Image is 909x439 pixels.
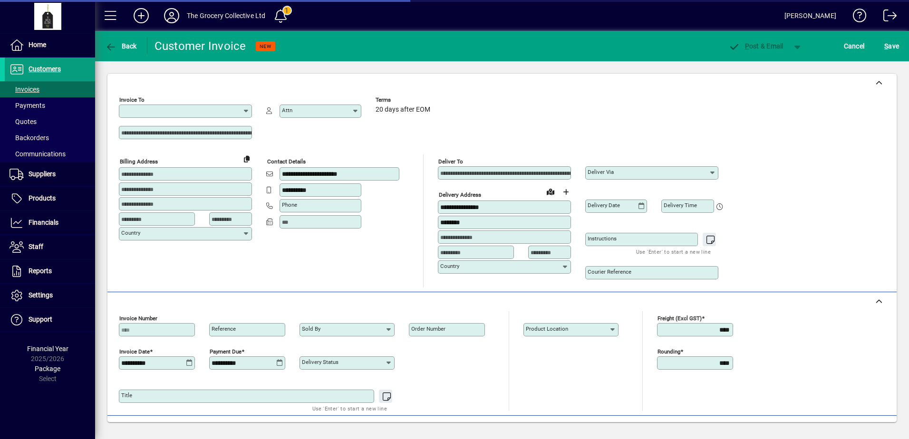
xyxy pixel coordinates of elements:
button: Add [126,7,156,24]
mat-label: Phone [282,201,297,208]
mat-label: Title [121,392,132,399]
span: Customers [29,65,61,73]
a: Financials [5,211,95,235]
span: NEW [260,43,271,49]
button: Save [882,38,901,55]
span: Home [29,41,46,48]
mat-label: Rounding [658,348,680,355]
a: Logout [876,2,897,33]
span: Financials [29,219,58,226]
button: Product [827,420,875,438]
mat-label: Country [121,229,140,236]
button: Post & Email [724,38,788,55]
mat-label: Invoice To [119,96,145,103]
span: Suppliers [29,170,56,178]
mat-label: Order number [411,325,445,332]
mat-label: Reference [212,325,236,332]
mat-label: Delivery date [588,202,620,209]
a: Payments [5,97,95,114]
mat-label: Sold by [302,325,320,332]
span: Product History [570,421,619,437]
mat-label: Instructions [588,235,617,242]
mat-label: Delivery time [664,202,697,209]
span: Back [105,42,137,50]
a: Backorders [5,130,95,146]
span: Terms [376,97,433,103]
mat-label: Deliver To [438,158,463,165]
a: Home [5,33,95,57]
span: P [745,42,749,50]
span: Settings [29,291,53,299]
span: Communications [10,150,66,158]
span: S [884,42,888,50]
mat-label: Payment due [210,348,242,355]
a: Reports [5,259,95,283]
button: Cancel [841,38,867,55]
a: Invoices [5,81,95,97]
button: Back [103,38,139,55]
mat-label: Courier Reference [588,268,631,275]
span: Invoices [10,86,39,93]
a: Staff [5,235,95,259]
span: Products [29,194,56,202]
a: Suppliers [5,162,95,186]
mat-label: Invoice date [119,348,150,355]
mat-hint: Use 'Enter' to start a new line [636,246,711,257]
a: Knowledge Base [846,2,867,33]
span: Support [29,315,52,323]
span: ost & Email [728,42,783,50]
a: Communications [5,146,95,162]
button: Choose address [558,184,573,200]
mat-label: Product location [526,325,568,332]
span: Quotes [10,118,37,125]
button: Product History [566,420,622,438]
mat-label: Freight (excl GST) [658,315,702,322]
mat-label: Attn [282,107,292,114]
div: The Grocery Collective Ltd [187,8,266,23]
span: ave [884,38,899,54]
a: Products [5,187,95,210]
a: View on map [543,184,558,199]
div: Customer Invoice [155,38,246,54]
span: Reports [29,267,52,275]
a: Quotes [5,114,95,130]
span: Package [35,365,60,372]
span: Financial Year [27,345,68,353]
span: Payments [10,102,45,109]
button: Copy to Delivery address [239,151,254,166]
mat-hint: Use 'Enter' to start a new line [312,403,387,414]
app-page-header-button: Back [95,38,147,55]
span: Product [832,421,870,437]
span: Staff [29,243,43,250]
mat-label: Delivery status [302,359,338,365]
span: 20 days after EOM [376,106,430,114]
a: Settings [5,284,95,307]
span: Cancel [844,38,865,54]
span: Backorders [10,134,49,142]
a: Support [5,308,95,332]
button: Profile [156,7,187,24]
mat-label: Country [440,263,459,269]
div: [PERSON_NAME] [784,8,836,23]
mat-label: Invoice number [119,315,157,322]
mat-label: Deliver via [588,169,614,175]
